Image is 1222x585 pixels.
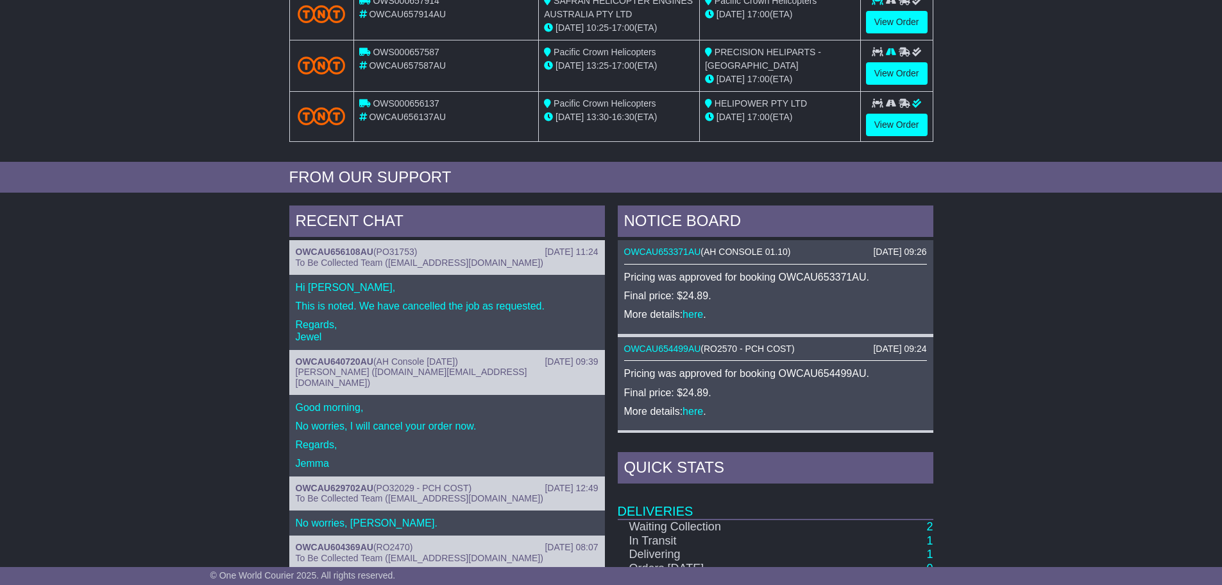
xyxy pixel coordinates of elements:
[624,344,927,354] div: ( )
[618,534,809,548] td: In Transit
[377,247,414,257] span: PO31753
[289,205,605,240] div: RECENT CHAT
[296,401,598,414] p: Good morning,
[618,548,809,562] td: Delivering
[747,9,770,19] span: 17:00
[296,457,598,469] p: Jemma
[624,344,701,354] a: OWCAU654499AU
[369,9,446,19] span: OWCAU657914AU
[296,258,543,268] span: To Be Collected Team ([EMAIL_ADDRESS][DOMAIN_NAME])
[296,483,598,494] div: ( )
[296,439,598,451] p: Regards,
[373,98,439,109] span: OWS000656137
[544,110,694,124] div: - (ETA)
[296,281,598,293] p: Hi [PERSON_NAME],
[618,562,809,576] td: Orders [DATE]
[704,344,792,354] span: RO2570 - PCH COST
[618,520,809,534] td: Waiting Collection
[296,553,543,563] span: To Be Collected Team ([EMAIL_ADDRESS][DOMAIN_NAME])
[926,534,933,547] a: 1
[298,107,346,125] img: TNT_Domestic.png
[926,520,933,533] a: 2
[296,319,598,343] p: Regards, Jewel
[544,59,694,73] div: - (ETA)
[298,5,346,22] img: TNT_Domestic.png
[556,22,584,33] span: [DATE]
[369,112,446,122] span: OWCAU656137AU
[624,247,927,258] div: ( )
[296,483,373,493] a: OWCAU629702AU
[296,356,373,367] a: OWCAU640720AU
[298,57,346,74] img: TNT_Domestic.png
[369,60,446,71] span: OWCAU657587AU
[624,308,927,320] p: More details: .
[747,74,770,84] span: 17:00
[717,74,745,84] span: [DATE]
[624,387,927,399] p: Final price: $24.89.
[554,98,656,109] span: Pacific Crown Helicopters
[866,11,928,33] a: View Order
[586,22,609,33] span: 10:25
[612,112,634,122] span: 16:30
[866,62,928,85] a: View Order
[296,356,598,367] div: ( )
[296,247,373,257] a: OWCAU656108AU
[556,112,584,122] span: [DATE]
[554,47,656,57] span: Pacific Crown Helicopters
[545,247,598,258] div: [DATE] 11:24
[377,483,469,493] span: PO32029 - PCH COST
[717,9,745,19] span: [DATE]
[926,548,933,561] a: 1
[296,542,373,552] a: OWCAU604369AU
[747,112,770,122] span: 17:00
[624,405,927,417] p: More details: .
[624,290,927,302] p: Final price: $24.89.
[926,562,933,575] a: 0
[683,309,703,320] a: here
[873,344,926,354] div: [DATE] 09:24
[618,452,933,487] div: Quick Stats
[683,406,703,417] a: here
[545,483,598,494] div: [DATE] 12:49
[545,356,598,367] div: [DATE] 09:39
[873,247,926,258] div: [DATE] 09:26
[296,493,543,503] span: To Be Collected Team ([EMAIL_ADDRESS][DOMAIN_NAME])
[296,517,598,529] p: No worries, [PERSON_NAME].
[296,247,598,258] div: ( )
[586,60,609,71] span: 13:25
[296,420,598,432] p: No worries, I will cancel your order now.
[210,570,396,581] span: © One World Courier 2025. All rights reserved.
[377,542,410,552] span: RO2470
[717,112,745,122] span: [DATE]
[377,356,455,367] span: AH Console [DATE]
[296,300,598,312] p: This is noted. We have cancelled the job as requested.
[612,60,634,71] span: 17:00
[624,247,701,257] a: OWCAU653371AU
[705,8,855,21] div: (ETA)
[296,367,527,388] span: [PERSON_NAME] ([DOMAIN_NAME][EMAIL_ADDRESS][DOMAIN_NAME])
[373,47,439,57] span: OWS000657587
[715,98,807,109] span: HELIPOWER PTY LTD
[866,114,928,136] a: View Order
[612,22,634,33] span: 17:00
[704,247,788,257] span: AH CONSOLE 01.10
[556,60,584,71] span: [DATE]
[618,205,933,240] div: NOTICE BOARD
[586,112,609,122] span: 13:30
[544,21,694,35] div: - (ETA)
[289,168,933,187] div: FROM OUR SUPPORT
[624,367,927,380] p: Pricing was approved for booking OWCAU654499AU.
[705,73,855,86] div: (ETA)
[545,542,598,553] div: [DATE] 08:07
[624,271,927,283] p: Pricing was approved for booking OWCAU653371AU.
[296,542,598,553] div: ( )
[705,47,821,71] span: PRECISION HELIPARTS - [GEOGRAPHIC_DATA]
[705,110,855,124] div: (ETA)
[618,487,933,520] td: Deliveries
